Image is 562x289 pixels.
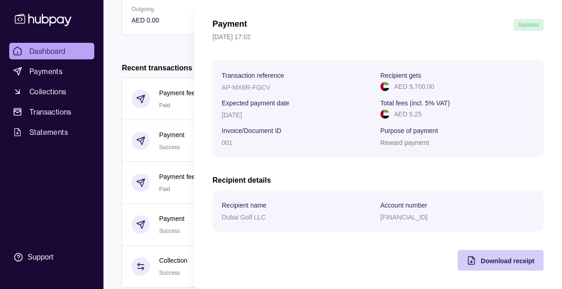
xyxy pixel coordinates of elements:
[222,139,232,146] p: 001
[222,127,281,134] p: Invoice/Document ID
[394,81,434,92] p: AED 9,700.00
[458,250,544,271] button: Download receipt
[518,22,539,28] span: Success
[380,110,390,119] img: ae
[394,109,422,119] p: AED 5.25
[212,175,544,185] h2: Recipient details
[380,82,390,91] img: ae
[222,72,284,79] p: Transaction reference
[222,84,270,91] p: AP-MX6R-FGCV
[380,202,427,209] p: Account number
[380,214,428,221] p: [FINANCIAL_ID]
[380,99,450,107] p: Total fees (incl. 5% VAT)
[481,257,534,265] span: Download receipt
[380,127,438,134] p: Purpose of payment
[212,19,247,31] h1: Payment
[380,72,421,79] p: Recipient gets
[212,32,544,42] p: [DATE] 17:02
[380,139,429,146] p: Reward payment
[222,111,242,119] p: [DATE]
[222,202,266,209] p: Recipient name
[222,214,266,221] p: Dubai Golf LLC
[222,99,289,107] p: Expected payment date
